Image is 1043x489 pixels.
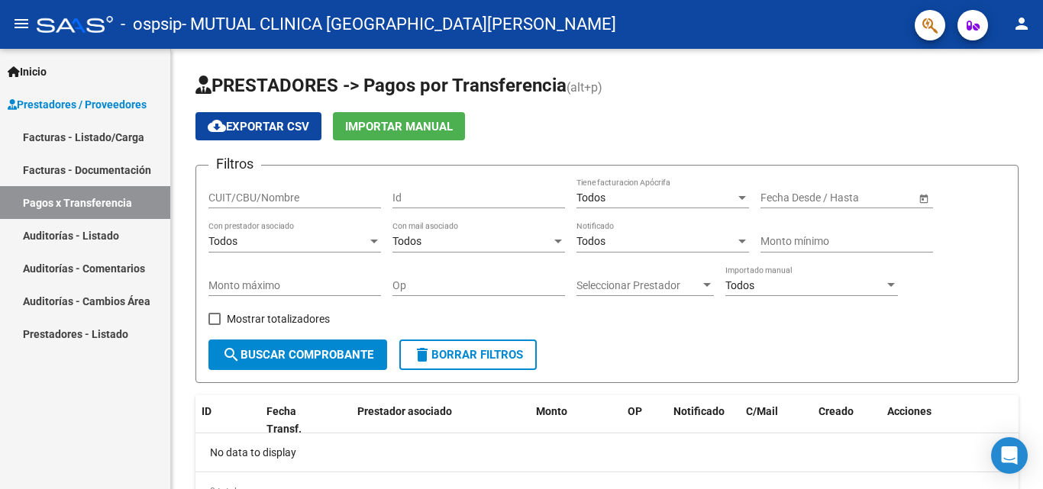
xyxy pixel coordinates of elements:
[222,348,373,362] span: Buscar Comprobante
[202,405,212,417] span: ID
[536,405,567,417] span: Monto
[413,348,523,362] span: Borrar Filtros
[622,395,667,446] datatable-header-cell: OP
[915,190,932,206] button: Open calendar
[208,120,309,134] span: Exportar CSV
[673,405,725,417] span: Notificado
[740,395,812,446] datatable-header-cell: C/Mail
[8,96,147,113] span: Prestadores / Proveedores
[819,405,854,417] span: Creado
[725,279,754,291] span: Todos
[1012,14,1031,33] mat-icon: person
[333,112,465,140] button: Importar Manual
[121,8,182,41] span: - ospsip
[667,395,740,446] datatable-header-cell: Notificado
[345,120,453,134] span: Importar Manual
[881,395,1019,446] datatable-header-cell: Acciones
[208,117,226,135] mat-icon: cloud_download
[8,63,47,80] span: Inicio
[208,153,261,175] h3: Filtros
[266,405,302,435] span: Fecha Transf.
[576,279,700,292] span: Seleccionar Prestador
[399,339,537,370] button: Borrar Filtros
[222,346,241,364] mat-icon: search
[991,437,1028,474] div: Open Intercom Messenger
[195,433,1019,471] div: No data to display
[195,395,260,446] datatable-header-cell: ID
[530,395,622,446] datatable-header-cell: Monto
[576,191,605,204] span: Todos
[260,395,329,446] datatable-header-cell: Fecha Transf.
[351,395,530,446] datatable-header-cell: Prestador asociado
[576,235,605,247] span: Todos
[208,339,387,370] button: Buscar Comprobante
[812,395,881,446] datatable-header-cell: Creado
[357,405,452,417] span: Prestador asociado
[195,75,567,96] span: PRESTADORES -> Pagos por Transferencia
[628,405,642,417] span: OP
[208,235,237,247] span: Todos
[195,112,321,140] button: Exportar CSV
[413,346,431,364] mat-icon: delete
[887,405,932,417] span: Acciones
[182,8,616,41] span: - MUTUAL CLINICA [GEOGRAPHIC_DATA][PERSON_NAME]
[829,191,904,204] input: Fecha fin
[567,80,602,95] span: (alt+p)
[746,405,778,417] span: C/Mail
[392,235,421,247] span: Todos
[12,14,31,33] mat-icon: menu
[227,310,330,328] span: Mostrar totalizadores
[760,191,816,204] input: Fecha inicio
